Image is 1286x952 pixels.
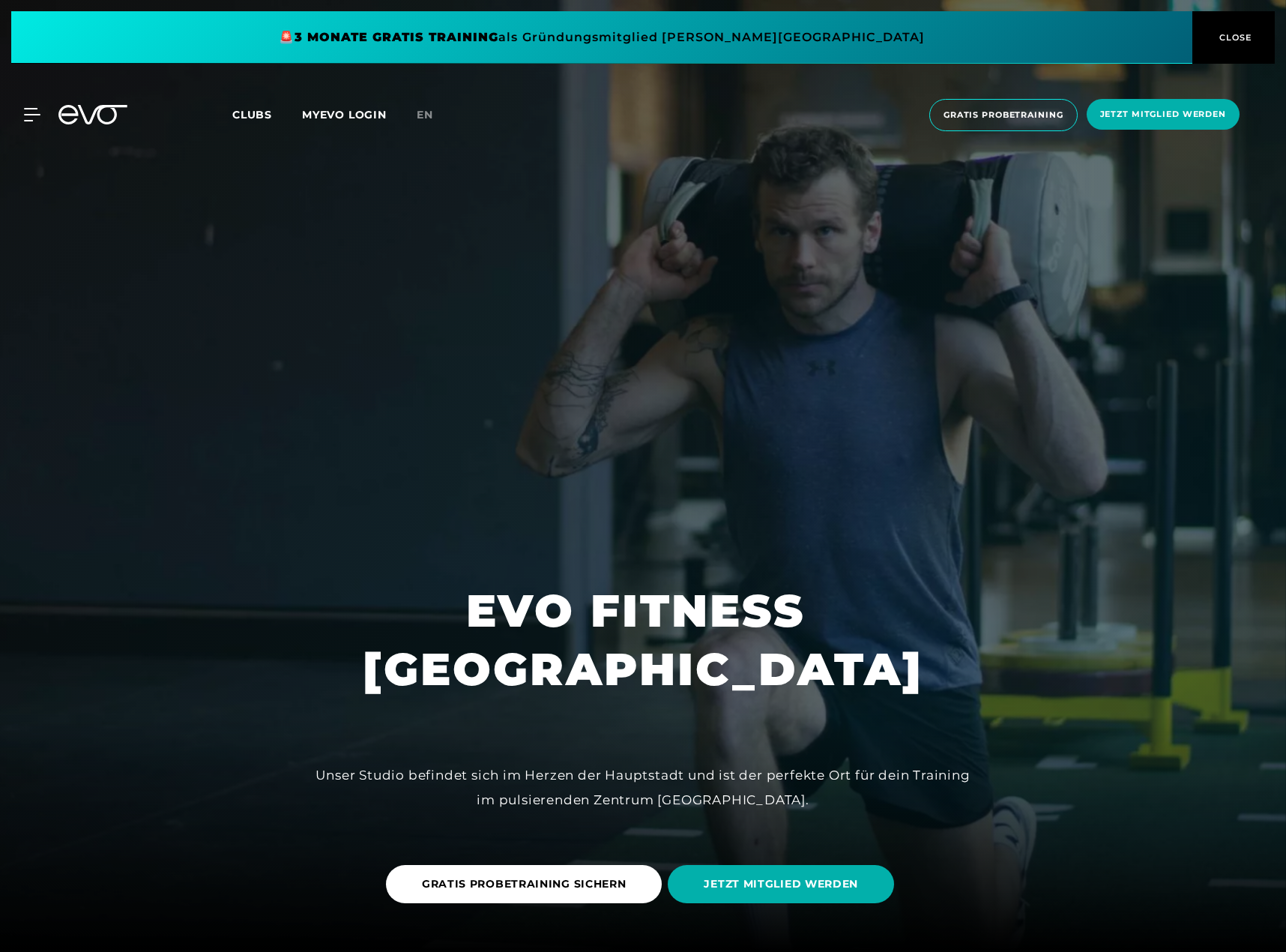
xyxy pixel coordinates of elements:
[1192,11,1275,64] button: CLOSE
[1216,31,1252,44] span: CLOSE
[232,107,302,121] a: Clubs
[363,582,923,699] h1: EVO FITNESS [GEOGRAPHIC_DATA]
[1100,108,1226,121] span: Jetzt Mitglied werden
[422,876,627,892] span: GRATIS PROBETRAINING SICHERN
[386,854,668,915] a: GRATIS PROBETRAINING SICHERN
[944,109,1063,121] span: Gratis Probetraining
[704,876,858,892] span: JETZT MITGLIED WERDEN
[925,99,1082,131] a: Gratis Probetraining
[1082,99,1244,131] a: Jetzt Mitglied werden
[668,854,900,915] a: JETZT MITGLIED WERDEN
[306,763,980,812] div: Unser Studio befindet sich im Herzen der Hauptstadt und ist der perfekte Ort für dein Training im...
[417,108,433,121] span: en
[302,108,387,121] a: MYEVO LOGIN
[232,108,272,121] span: Clubs
[417,106,451,124] a: en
